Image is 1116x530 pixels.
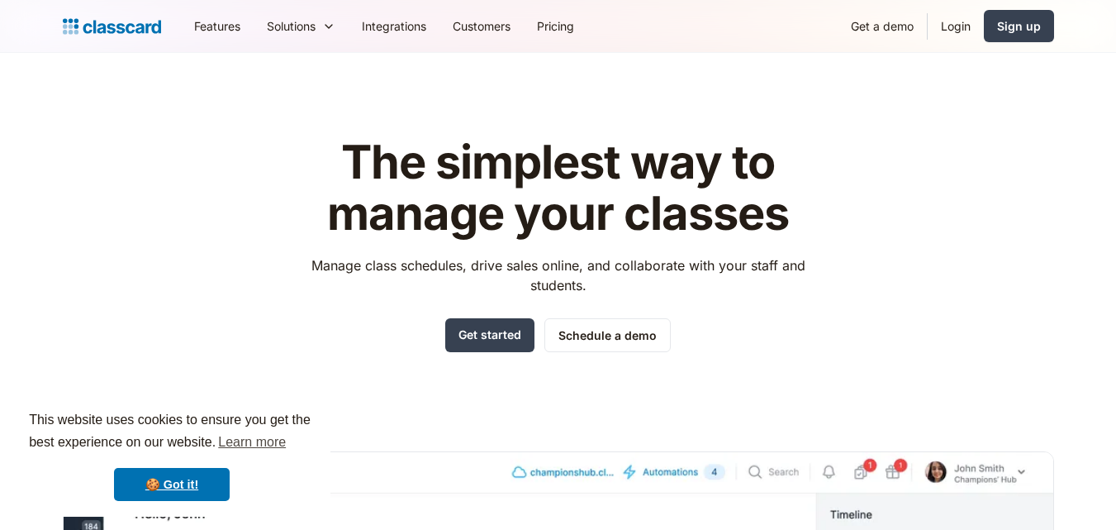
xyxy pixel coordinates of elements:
[181,7,254,45] a: Features
[114,468,230,501] a: dismiss cookie message
[928,7,984,45] a: Login
[439,7,524,45] a: Customers
[63,15,161,38] a: Logo
[29,410,315,455] span: This website uses cookies to ensure you get the best experience on our website.
[838,7,927,45] a: Get a demo
[445,318,534,352] a: Get started
[349,7,439,45] a: Integrations
[254,7,349,45] div: Solutions
[524,7,587,45] a: Pricing
[544,318,671,352] a: Schedule a demo
[984,10,1054,42] a: Sign up
[296,137,820,239] h1: The simplest way to manage your classes
[267,17,316,35] div: Solutions
[296,255,820,295] p: Manage class schedules, drive sales online, and collaborate with your staff and students.
[997,17,1041,35] div: Sign up
[13,394,330,517] div: cookieconsent
[216,430,288,455] a: learn more about cookies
